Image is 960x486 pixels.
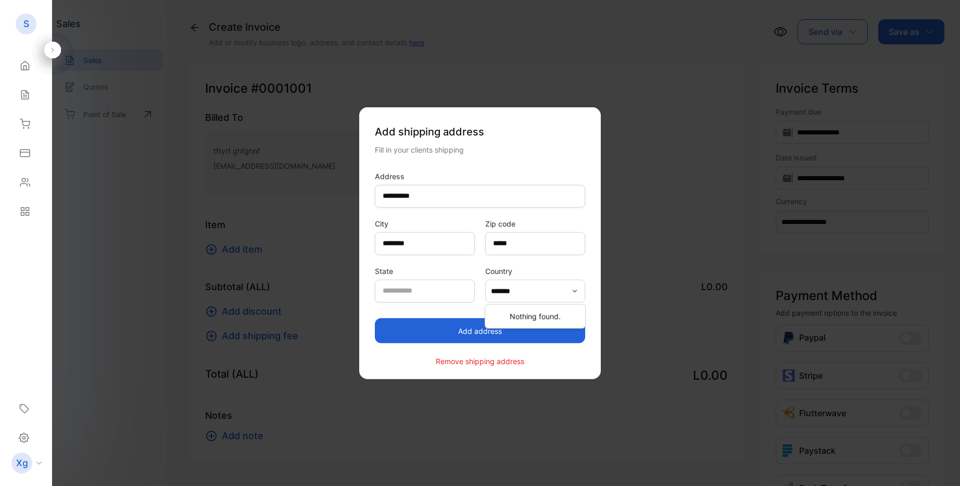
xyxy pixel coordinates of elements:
[375,318,585,343] button: Add address
[16,456,28,470] p: Xg
[436,356,524,367] p: Remove shipping address
[23,17,29,31] p: S
[375,170,585,181] label: Address
[485,218,585,229] label: Zip code
[375,218,475,229] label: City
[485,265,585,276] label: Country
[375,144,585,155] div: Fill in your clients shipping
[375,123,484,139] span: Add shipping address
[375,265,475,276] label: State
[485,307,585,326] div: Nothing found.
